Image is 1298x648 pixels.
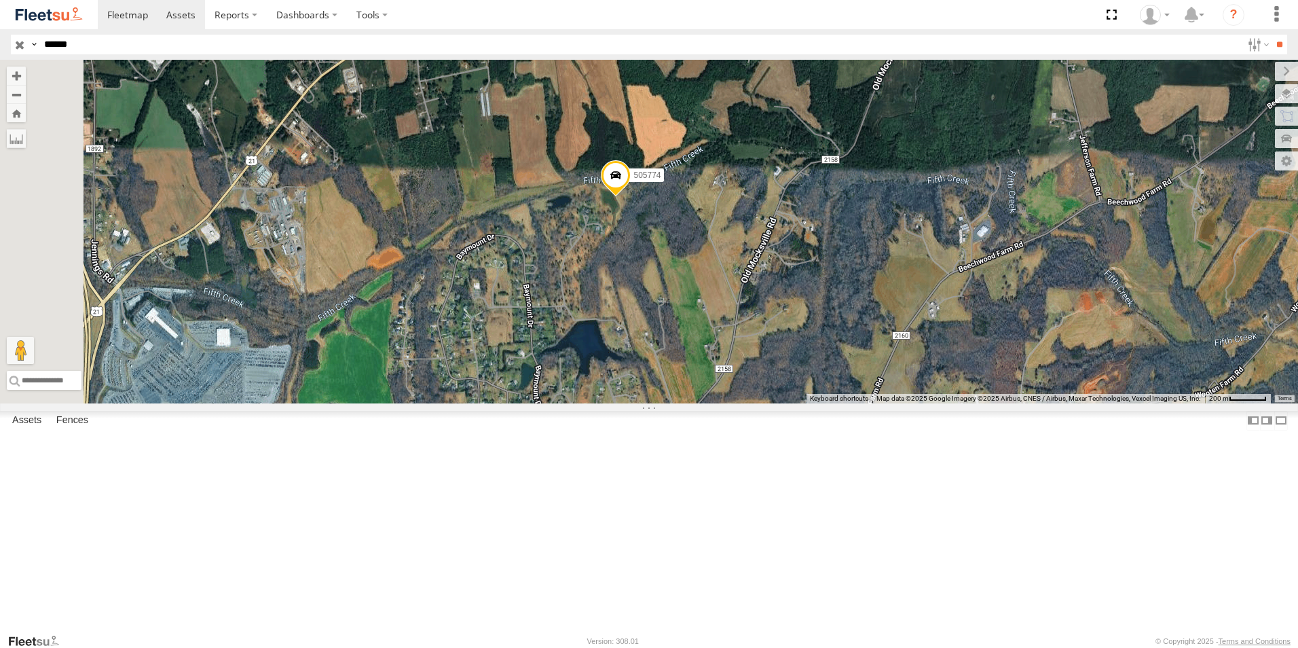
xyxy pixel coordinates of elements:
span: Map data ©2025 Google Imagery ©2025 Airbus, CNES / Airbus, Maxar Technologies, Vexcel Imaging US,... [876,395,1201,402]
label: Measure [7,129,26,148]
button: Keyboard shortcuts [810,394,868,403]
i: ? [1223,4,1244,26]
button: Zoom out [7,85,26,104]
label: Hide Summary Table [1274,411,1288,431]
div: © Copyright 2025 - [1155,637,1291,645]
div: Cristy Hull [1135,5,1174,25]
button: Zoom Home [7,104,26,122]
span: 505774 [633,170,661,180]
button: Map Scale: 200 m per 52 pixels [1205,394,1271,403]
img: fleetsu-logo-horizontal.svg [14,5,84,24]
a: Visit our Website [7,634,70,648]
button: Drag Pegman onto the map to open Street View [7,337,34,364]
label: Assets [5,411,48,430]
label: Map Settings [1275,151,1298,170]
label: Search Query [29,35,39,54]
div: Version: 308.01 [587,637,639,645]
label: Fences [50,411,95,430]
a: Terms and Conditions [1219,637,1291,645]
label: Search Filter Options [1242,35,1272,54]
span: 200 m [1209,395,1229,402]
button: Zoom in [7,67,26,85]
label: Dock Summary Table to the Right [1260,411,1274,431]
label: Dock Summary Table to the Left [1246,411,1260,431]
a: Terms (opens in new tab) [1278,396,1292,401]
